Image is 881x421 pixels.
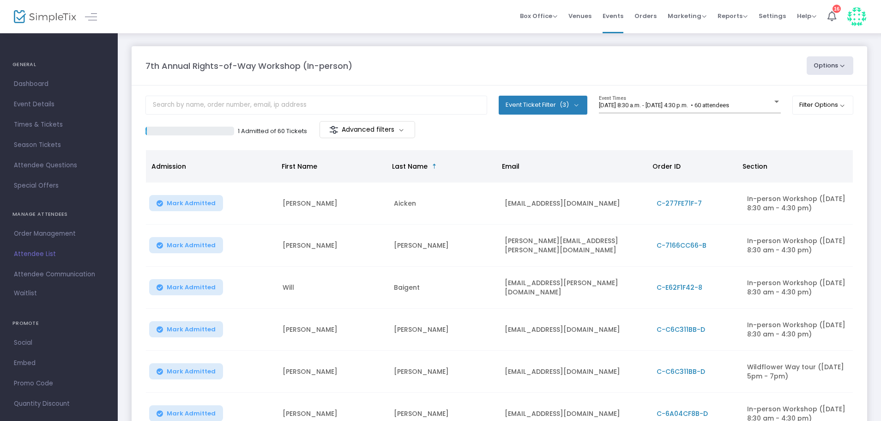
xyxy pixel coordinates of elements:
td: In-person Workshop ([DATE] 8:30 am - 4:30 pm) [742,225,853,267]
span: Event Details [14,98,104,110]
h4: GENERAL [12,55,105,74]
span: Events [603,4,623,28]
span: Quantity Discount [14,398,104,410]
button: Mark Admitted [149,237,223,253]
span: Sortable [431,163,438,170]
td: [EMAIL_ADDRESS][DOMAIN_NAME] [499,309,651,351]
td: [PERSON_NAME] [277,225,388,267]
span: Mark Admitted [167,200,216,207]
span: Box Office [520,12,557,20]
h4: MANAGE ATTENDEES [12,205,105,224]
span: First Name [282,162,317,171]
td: Baigent [388,267,500,309]
button: Mark Admitted [149,279,223,295]
span: Season Tickets [14,139,104,151]
span: C-7166CC66-B [657,241,706,250]
td: [EMAIL_ADDRESS][DOMAIN_NAME] [499,183,651,225]
span: C-E62F1F42-8 [657,283,702,292]
td: In-person Workshop ([DATE] 8:30 am - 4:30 pm) [742,309,853,351]
span: Order ID [652,162,681,171]
span: [DATE] 8:30 a.m. - [DATE] 4:30 p.m. • 60 attendees [599,102,729,109]
td: [EMAIL_ADDRESS][PERSON_NAME][DOMAIN_NAME] [499,267,651,309]
td: [PERSON_NAME] [388,309,500,351]
td: In-person Workshop ([DATE] 8:30 am - 4:30 pm) [742,183,853,225]
span: Order Management [14,228,104,240]
td: Aicken [388,183,500,225]
span: Times & Tickets [14,119,104,131]
span: Email [502,162,519,171]
button: Mark Admitted [149,363,223,379]
td: [PERSON_NAME] [277,309,388,351]
span: Settings [759,4,786,28]
span: Mark Admitted [167,242,216,249]
span: Dashboard [14,78,104,90]
span: Embed [14,357,104,369]
td: [PERSON_NAME] [277,183,388,225]
span: Waitlist [14,289,37,298]
m-button: Advanced filters [320,121,415,138]
button: Filter Options [792,96,854,114]
h4: PROMOTE [12,314,105,333]
span: Venues [568,4,591,28]
button: Mark Admitted [149,321,223,337]
td: Will [277,267,388,309]
span: Attendee Communication [14,268,104,281]
td: [EMAIL_ADDRESS][DOMAIN_NAME] [499,351,651,393]
span: Orders [634,4,657,28]
span: C-277FE71F-7 [657,199,702,208]
button: Options [807,56,854,75]
span: Mark Admitted [167,368,216,375]
span: Social [14,337,104,349]
button: Mark Admitted [149,195,223,211]
span: C-C6C311BB-D [657,367,705,376]
td: [PERSON_NAME][EMAIL_ADDRESS][PERSON_NAME][DOMAIN_NAME] [499,225,651,267]
span: Marketing [668,12,706,20]
button: Event Ticket Filter(3) [499,96,587,114]
input: Search by name, order number, email, ip address [145,96,487,115]
td: [PERSON_NAME] [388,351,500,393]
span: (3) [560,101,569,109]
td: Wildflower Way tour ([DATE] 5pm - 7pm) [742,351,853,393]
span: C-C6C311BB-D [657,325,705,334]
span: Section [742,162,767,171]
td: In-person Workshop ([DATE] 8:30 am - 4:30 pm) [742,267,853,309]
span: Special Offers [14,180,104,192]
p: 1 Admitted of 60 Tickets [238,127,307,136]
td: [PERSON_NAME] [388,225,500,267]
td: [PERSON_NAME] [277,351,388,393]
div: 16 [833,5,841,13]
img: filter [329,125,338,134]
span: Help [797,12,816,20]
span: Admission [151,162,186,171]
span: Last Name [392,162,428,171]
span: Promo Code [14,378,104,390]
span: Attendee Questions [14,159,104,171]
span: Attendee List [14,248,104,260]
span: Mark Admitted [167,410,216,417]
span: Mark Admitted [167,326,216,333]
span: C-6A04CF8B-D [657,409,708,418]
span: Mark Admitted [167,284,216,291]
m-panel-title: 7th Annual Rights-of-Way Workshop (In-person) [145,60,352,72]
span: Reports [718,12,748,20]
